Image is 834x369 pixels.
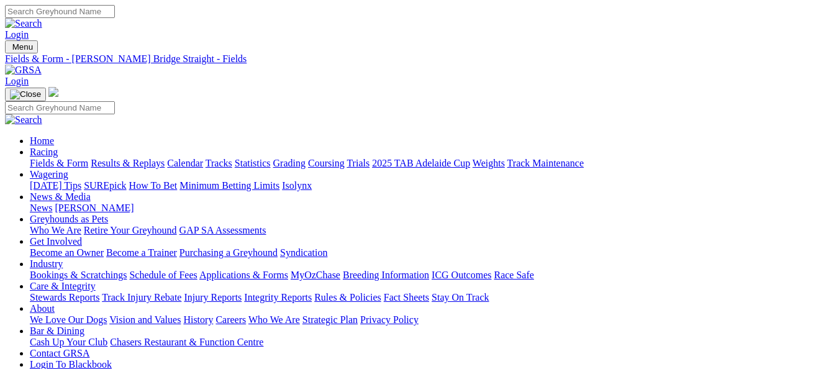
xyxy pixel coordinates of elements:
[473,158,505,168] a: Weights
[110,337,263,347] a: Chasers Restaurant & Function Centre
[314,292,381,303] a: Rules & Policies
[5,18,42,29] img: Search
[273,158,306,168] a: Grading
[30,337,829,348] div: Bar & Dining
[30,180,81,191] a: [DATE] Tips
[30,314,829,326] div: About
[91,158,165,168] a: Results & Replays
[30,270,829,281] div: Industry
[360,314,419,325] a: Privacy Policy
[199,270,288,280] a: Applications & Forms
[308,158,345,168] a: Coursing
[432,292,489,303] a: Stay On Track
[30,314,107,325] a: We Love Our Dogs
[179,180,279,191] a: Minimum Betting Limits
[179,225,266,235] a: GAP SA Assessments
[179,247,278,258] a: Purchasing a Greyhound
[347,158,369,168] a: Trials
[206,158,232,168] a: Tracks
[30,337,107,347] a: Cash Up Your Club
[30,303,55,314] a: About
[184,292,242,303] a: Injury Reports
[5,53,829,65] a: Fields & Form - [PERSON_NAME] Bridge Straight - Fields
[30,203,829,214] div: News & Media
[302,314,358,325] a: Strategic Plan
[48,87,58,97] img: logo-grsa-white.png
[432,270,491,280] a: ICG Outcomes
[30,348,89,358] a: Contact GRSA
[235,158,271,168] a: Statistics
[30,135,54,146] a: Home
[30,214,108,224] a: Greyhounds as Pets
[507,158,584,168] a: Track Maintenance
[494,270,533,280] a: Race Safe
[84,180,126,191] a: SUREpick
[282,180,312,191] a: Isolynx
[30,191,91,202] a: News & Media
[30,225,829,236] div: Greyhounds as Pets
[30,247,104,258] a: Become an Owner
[30,292,829,303] div: Care & Integrity
[30,270,127,280] a: Bookings & Scratchings
[5,29,29,40] a: Login
[5,101,115,114] input: Search
[30,292,99,303] a: Stewards Reports
[12,42,33,52] span: Menu
[109,314,181,325] a: Vision and Values
[30,281,96,291] a: Care & Integrity
[280,247,327,258] a: Syndication
[5,5,115,18] input: Search
[102,292,181,303] a: Track Injury Rebate
[215,314,246,325] a: Careers
[129,270,197,280] a: Schedule of Fees
[55,203,134,213] a: [PERSON_NAME]
[244,292,312,303] a: Integrity Reports
[30,236,82,247] a: Get Involved
[30,326,84,336] a: Bar & Dining
[30,258,63,269] a: Industry
[384,292,429,303] a: Fact Sheets
[183,314,213,325] a: History
[30,180,829,191] div: Wagering
[5,88,46,101] button: Toggle navigation
[30,158,829,169] div: Racing
[84,225,177,235] a: Retire Your Greyhound
[30,225,81,235] a: Who We Are
[5,76,29,86] a: Login
[30,169,68,180] a: Wagering
[248,314,300,325] a: Who We Are
[343,270,429,280] a: Breeding Information
[30,147,58,157] a: Racing
[5,114,42,125] img: Search
[167,158,203,168] a: Calendar
[30,203,52,213] a: News
[5,40,38,53] button: Toggle navigation
[372,158,470,168] a: 2025 TAB Adelaide Cup
[30,247,829,258] div: Get Involved
[129,180,178,191] a: How To Bet
[30,158,88,168] a: Fields & Form
[5,65,42,76] img: GRSA
[291,270,340,280] a: MyOzChase
[10,89,41,99] img: Close
[106,247,177,258] a: Become a Trainer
